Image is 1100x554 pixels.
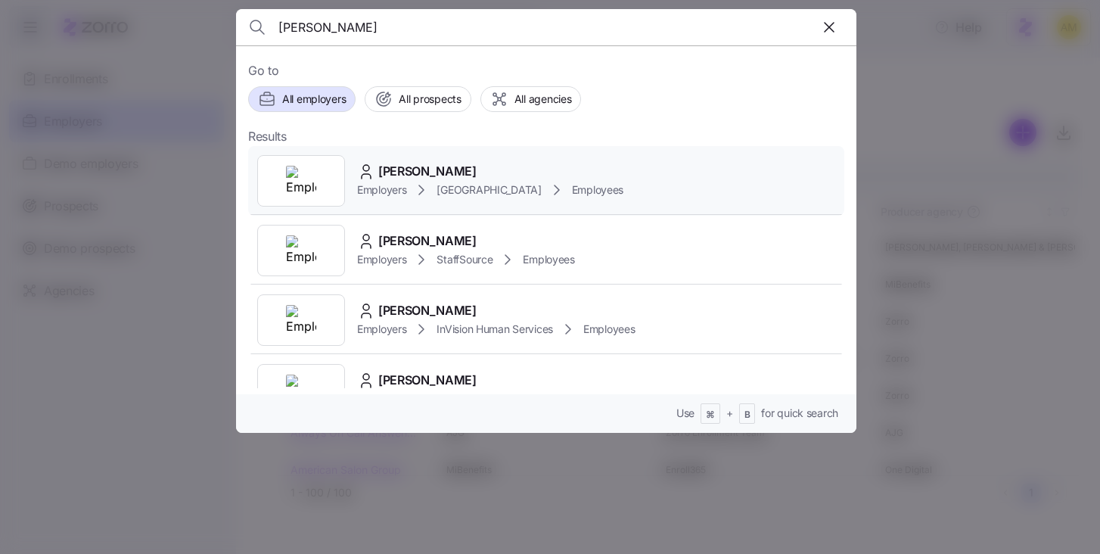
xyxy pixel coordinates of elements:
span: Employees [523,252,574,267]
span: Employers [357,322,406,337]
span: Employers [357,252,406,267]
span: + [726,406,733,421]
span: [GEOGRAPHIC_DATA] [437,182,541,198]
span: StaffSource [437,252,493,267]
span: [PERSON_NAME] [378,301,477,320]
span: All employers [282,92,346,107]
span: Employees [572,182,623,198]
span: InVision Human Services [437,322,553,337]
img: Employer logo [286,235,316,266]
span: ⌘ [706,409,715,422]
img: Employer logo [286,375,316,405]
span: Results [248,127,287,146]
span: Employers [357,182,406,198]
img: Employer logo [286,305,316,335]
span: Go to [248,61,844,80]
button: All prospects [365,86,471,112]
span: for quick search [761,406,838,421]
img: Employer logo [286,166,316,196]
span: [PERSON_NAME] [378,371,477,390]
span: [PERSON_NAME] [378,162,477,181]
span: All prospects [399,92,461,107]
span: Use [676,406,694,421]
span: B [744,409,750,422]
span: Employees [583,322,635,337]
button: All agencies [480,86,582,112]
button: All employers [248,86,356,112]
span: All agencies [514,92,572,107]
span: [PERSON_NAME] [378,232,477,251]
